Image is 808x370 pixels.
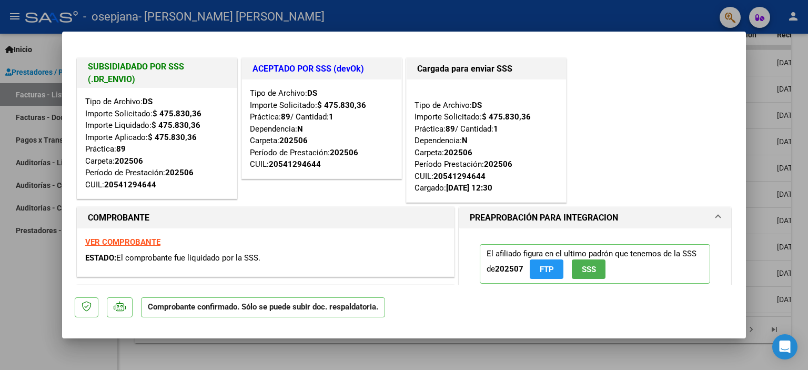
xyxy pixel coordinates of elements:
strong: 1 [329,112,334,122]
strong: $ 475.830,36 [148,133,197,142]
div: Open Intercom Messenger [772,334,797,359]
strong: N [297,124,303,134]
h1: ACEPTADO POR SSS (devOk) [252,63,391,75]
strong: DS [307,88,317,98]
a: VER COMPROBANTE [85,237,160,247]
strong: 202506 [330,148,358,157]
strong: 202506 [484,159,512,169]
strong: DS [143,97,153,106]
strong: N [462,136,468,145]
strong: $ 475.830,36 [317,101,366,110]
span: SSS [582,265,596,274]
strong: 89 [281,112,290,122]
div: 20541294644 [433,171,486,183]
strong: 202507 [495,264,523,274]
strong: 202506 [115,156,143,166]
div: 20541294644 [269,158,321,171]
strong: [DATE] 12:30 [446,183,492,193]
button: SSS [572,259,605,279]
div: Tipo de Archivo: Importe Solicitado: Práctica: / Cantidad: Dependencia: Carpeta: Período Prestaci... [415,87,558,194]
span: ESTADO: [85,253,116,263]
p: El afiliado figura en el ultimo padrón que tenemos de la SSS de [480,244,710,284]
strong: 1 [493,124,498,134]
p: Comprobante confirmado. Sólo se puede subir doc. respaldatoria. [141,297,385,318]
strong: 89 [446,124,455,134]
div: 20541294644 [104,179,156,191]
h1: SUBSIDIADADO POR SSS (.DR_ENVIO) [88,61,226,86]
button: FTP [530,259,563,279]
strong: $ 475.830,36 [153,109,201,118]
strong: DS [472,101,482,110]
strong: 89 [116,144,126,154]
div: Tipo de Archivo: Importe Solicitado: Importe Liquidado: Importe Aplicado: Práctica: Carpeta: Perí... [85,96,229,191]
strong: 202506 [165,168,194,177]
h1: Cargada para enviar SSS [417,63,555,75]
strong: $ 475.830,36 [482,112,531,122]
strong: COMPROBANTE [88,213,149,223]
strong: 202506 [444,148,472,157]
strong: $ 475.830,36 [151,121,200,130]
h1: PREAPROBACIÓN PARA INTEGRACION [470,212,618,224]
span: FTP [540,265,554,274]
mat-expansion-panel-header: PREAPROBACIÓN PARA INTEGRACION [459,207,731,228]
div: Tipo de Archivo: Importe Solicitado: Práctica: / Cantidad: Dependencia: Carpeta: Período de Prest... [250,87,393,171]
span: El comprobante fue liquidado por la SSS. [116,253,260,263]
strong: 202506 [279,136,308,145]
